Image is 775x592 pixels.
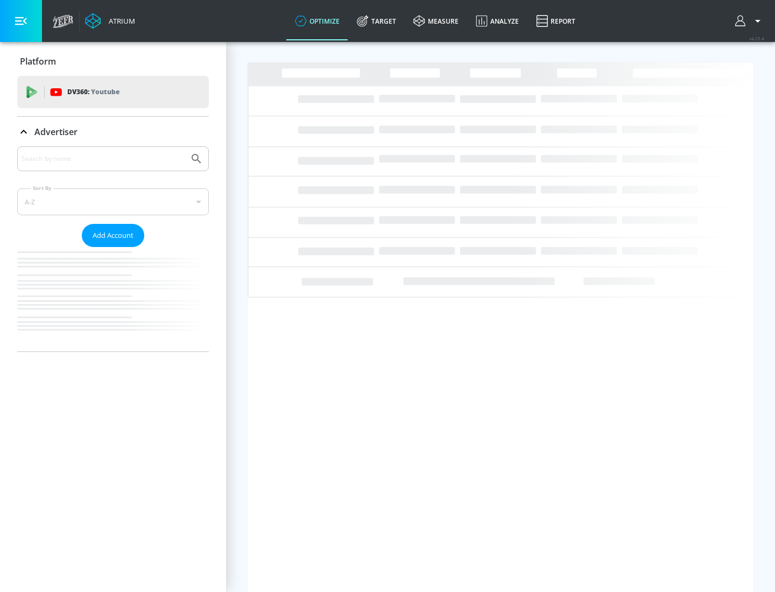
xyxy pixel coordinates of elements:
[104,16,135,26] div: Atrium
[348,2,405,40] a: Target
[82,224,144,247] button: Add Account
[17,188,209,215] div: A-Z
[286,2,348,40] a: optimize
[17,46,209,76] div: Platform
[31,185,54,192] label: Sort By
[34,126,77,138] p: Advertiser
[22,152,185,166] input: Search by name
[467,2,527,40] a: Analyze
[17,146,209,351] div: Advertiser
[67,86,119,98] p: DV360:
[17,247,209,351] nav: list of Advertiser
[85,13,135,29] a: Atrium
[405,2,467,40] a: measure
[527,2,584,40] a: Report
[20,55,56,67] p: Platform
[93,229,133,242] span: Add Account
[91,86,119,97] p: Youtube
[17,76,209,108] div: DV360: Youtube
[17,117,209,147] div: Advertiser
[749,36,764,41] span: v 4.25.4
